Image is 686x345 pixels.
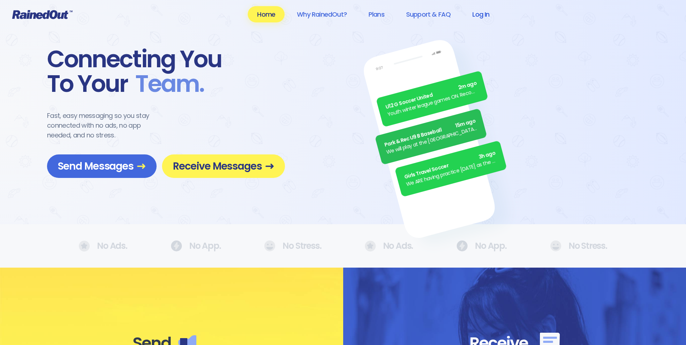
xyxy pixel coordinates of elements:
[457,80,478,92] span: 2m ago
[287,6,356,22] a: Why RainedOut?
[455,117,476,130] span: 15m ago
[47,154,157,178] a: Send Messages
[397,6,460,22] a: Support & FAQ
[248,6,285,22] a: Home
[171,240,221,251] div: No App.
[58,160,146,172] span: Send Messages
[359,6,394,22] a: Plans
[365,240,413,252] div: No Ads.
[47,47,285,96] div: Connecting You To Your
[385,80,478,111] div: U12 G Soccer United
[79,240,90,252] img: No Ads.
[463,6,499,22] a: Log In
[385,124,478,156] div: We will play at the [GEOGRAPHIC_DATA]. Wear white, be at the field by 5pm.
[478,149,496,161] span: 3h ago
[47,111,163,140] div: Fast, easy messaging so you stay connected with no ads, no app needed, and no stress.
[404,149,497,181] div: Girls Travel Soccer
[550,240,561,251] img: No Ads.
[405,157,498,188] div: We ARE having practice [DATE] as the sun is finally out.
[264,240,275,251] img: No Ads.
[456,240,507,251] div: No App.
[264,240,321,251] div: No Stress.
[365,240,376,252] img: No Ads.
[550,240,607,251] div: No Stress.
[456,240,468,251] img: No Ads.
[79,240,127,252] div: No Ads.
[162,154,285,178] a: Receive Messages
[171,240,182,251] img: No Ads.
[384,117,477,149] div: Park & Rec U9 B Baseball
[128,72,204,96] span: Team .
[387,87,480,119] div: Youth winter league games ON. Recommend running shoes/sneakers for players as option for footwear.
[173,160,274,172] span: Receive Messages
